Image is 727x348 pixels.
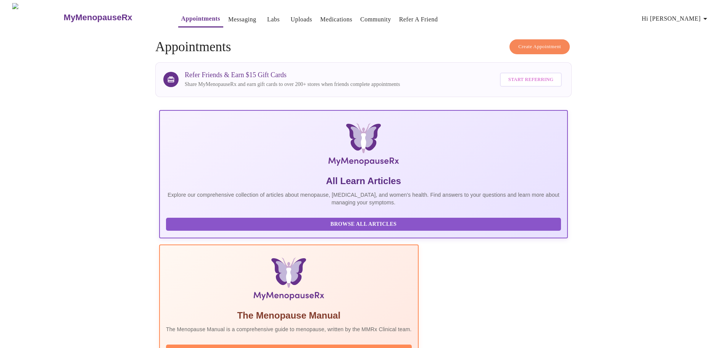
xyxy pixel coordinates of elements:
button: Medications [317,12,355,27]
a: Labs [267,14,280,25]
h4: Appointments [155,39,572,55]
h5: All Learn Articles [166,175,561,187]
h3: Refer Friends & Earn $15 Gift Cards [185,71,400,79]
button: Community [357,12,394,27]
p: Explore our comprehensive collection of articles about menopause, [MEDICAL_DATA], and women's hea... [166,191,561,206]
img: Menopause Manual [205,257,372,303]
img: MyMenopauseRx Logo [12,3,63,32]
button: Create Appointment [509,39,570,54]
a: Start Referring [498,69,564,91]
a: Browse All Articles [166,220,563,227]
a: Uploads [290,14,312,25]
span: Start Referring [508,75,553,84]
button: Messaging [225,12,259,27]
a: Medications [320,14,352,25]
a: Refer a Friend [399,14,438,25]
img: MyMenopauseRx Logo [227,123,500,169]
a: MyMenopauseRx [63,4,163,31]
button: Start Referring [500,73,562,87]
a: Community [360,14,391,25]
p: The Menopause Manual is a comprehensive guide to menopause, written by the MMRx Clinical team. [166,325,412,333]
button: Labs [261,12,285,27]
h5: The Menopause Manual [166,309,412,322]
a: Appointments [181,13,220,24]
button: Browse All Articles [166,218,561,231]
button: Appointments [178,11,223,28]
h3: MyMenopauseRx [64,13,132,23]
button: Uploads [287,12,315,27]
span: Create Appointment [518,42,561,51]
a: Messaging [228,14,256,25]
button: Hi [PERSON_NAME] [639,11,713,26]
button: Refer a Friend [396,12,441,27]
span: Hi [PERSON_NAME] [642,13,710,24]
span: Browse All Articles [174,220,553,229]
p: Share MyMenopauseRx and earn gift cards to over 200+ stores when friends complete appointments [185,81,400,88]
